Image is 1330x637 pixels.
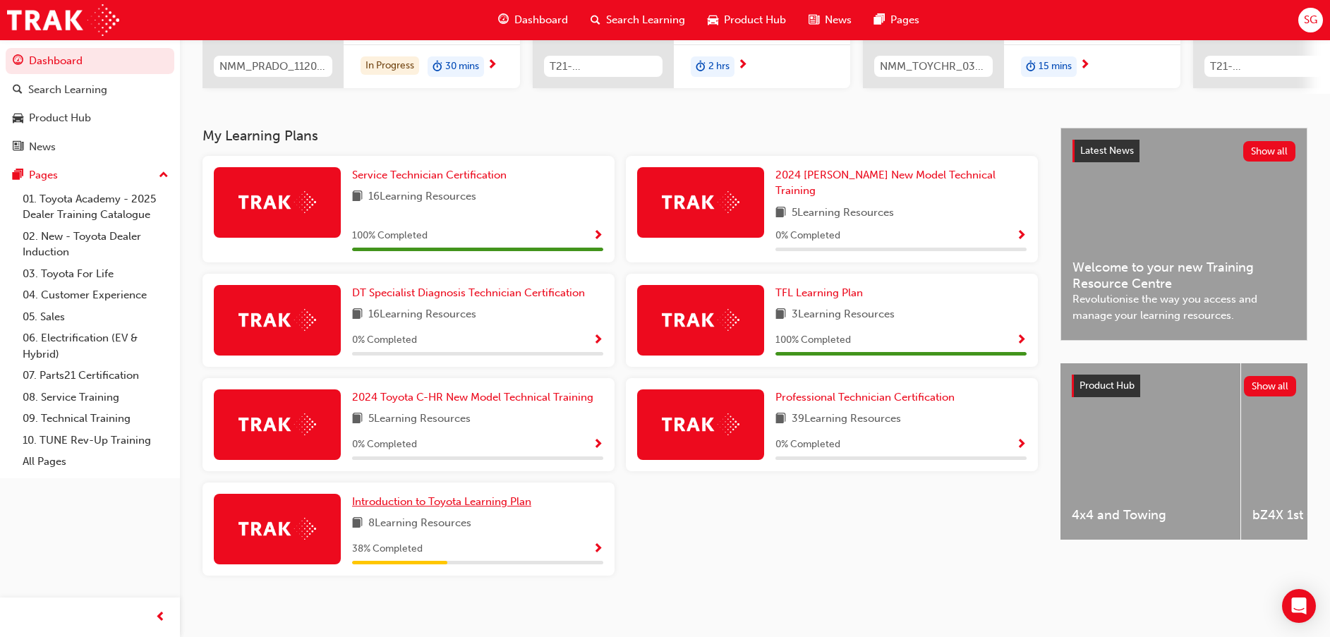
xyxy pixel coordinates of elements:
span: up-icon [159,166,169,185]
a: Service Technician Certification [352,167,512,183]
span: T21-PTFOR_PRE_READ [1210,59,1317,75]
a: Search Learning [6,77,174,103]
span: book-icon [352,515,363,533]
span: book-icon [775,411,786,428]
span: book-icon [352,306,363,324]
img: Trak [662,413,739,435]
a: All Pages [17,451,174,473]
span: prev-icon [155,609,166,626]
span: 38 % Completed [352,541,423,557]
a: Product HubShow all [1072,375,1296,397]
a: 02. New - Toyota Dealer Induction [17,226,174,263]
a: 03. Toyota For Life [17,263,174,285]
a: 06. Electrification (EV & Hybrid) [17,327,174,365]
button: DashboardSearch LearningProduct HubNews [6,45,174,162]
span: duration-icon [433,58,442,76]
span: car-icon [13,112,23,125]
span: car-icon [708,11,718,29]
a: TFL Learning Plan [775,285,869,301]
span: 5 Learning Resources [792,205,894,222]
button: Show all [1243,141,1296,162]
a: 04. Customer Experience [17,284,174,306]
span: 39 Learning Resources [792,411,901,428]
button: Show all [1244,376,1297,396]
span: 8 Learning Resources [368,515,471,533]
img: Trak [662,309,739,331]
a: 08. Service Training [17,387,174,408]
div: Open Intercom Messenger [1282,589,1316,623]
a: Latest NewsShow allWelcome to your new Training Resource CentreRevolutionise the way you access a... [1060,128,1307,341]
span: Introduction to Toyota Learning Plan [352,495,531,508]
button: Show Progress [593,332,603,349]
h3: My Learning Plans [202,128,1038,144]
span: DT Specialist Diagnosis Technician Certification [352,286,585,299]
button: Show Progress [593,540,603,558]
span: Welcome to your new Training Resource Centre [1072,260,1295,291]
span: 3 Learning Resources [792,306,895,324]
span: pages-icon [13,169,23,182]
span: book-icon [352,188,363,206]
a: 07. Parts21 Certification [17,365,174,387]
img: Trak [662,191,739,213]
button: SG [1298,8,1323,32]
button: Show Progress [1016,332,1027,349]
div: In Progress [361,56,419,75]
button: Show Progress [593,227,603,245]
span: Search Learning [606,12,685,28]
img: Trak [238,191,316,213]
span: pages-icon [874,11,885,29]
a: Latest NewsShow all [1072,140,1295,162]
span: book-icon [775,306,786,324]
span: book-icon [775,205,786,222]
span: Revolutionise the way you access and manage your learning resources. [1072,291,1295,323]
span: 0 % Completed [775,228,840,244]
span: book-icon [352,411,363,428]
a: Introduction to Toyota Learning Plan [352,494,537,510]
button: Show Progress [1016,227,1027,245]
img: Trak [238,413,316,435]
button: Pages [6,162,174,188]
img: Trak [238,518,316,540]
span: Show Progress [1016,334,1027,347]
span: 15 mins [1039,59,1072,75]
a: news-iconNews [797,6,863,35]
button: Show Progress [1016,436,1027,454]
span: 100 % Completed [775,332,851,348]
span: 4x4 and Towing [1072,507,1229,523]
span: 16 Learning Resources [368,188,476,206]
span: Professional Technician Certification [775,391,955,404]
img: Trak [7,4,119,36]
span: 2 hrs [708,59,730,75]
a: News [6,134,174,160]
span: Show Progress [593,334,603,347]
a: 01. Toyota Academy - 2025 Dealer Training Catalogue [17,188,174,226]
span: 5 Learning Resources [368,411,471,428]
a: car-iconProduct Hub [696,6,797,35]
img: Trak [238,309,316,331]
span: guage-icon [13,55,23,68]
span: duration-icon [1026,58,1036,76]
span: Product Hub [1080,380,1135,392]
span: 16 Learning Resources [368,306,476,324]
span: guage-icon [498,11,509,29]
span: Product Hub [724,12,786,28]
span: Dashboard [514,12,568,28]
a: search-iconSearch Learning [579,6,696,35]
span: Show Progress [593,230,603,243]
span: News [825,12,852,28]
a: 2024 Toyota C-HR New Model Technical Training [352,389,599,406]
span: Show Progress [593,543,603,556]
a: 05. Sales [17,306,174,328]
span: 2024 [PERSON_NAME] New Model Technical Training [775,169,996,198]
a: 2024 [PERSON_NAME] New Model Technical Training [775,167,1027,199]
span: 100 % Completed [352,228,428,244]
span: Show Progress [593,439,603,451]
span: Latest News [1080,145,1134,157]
span: next-icon [737,59,748,72]
span: news-icon [13,141,23,154]
span: next-icon [1080,59,1090,72]
span: NMM_TOYCHR_032024_MODULE_1 [880,59,987,75]
div: Pages [29,167,58,183]
div: Search Learning [28,82,107,98]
